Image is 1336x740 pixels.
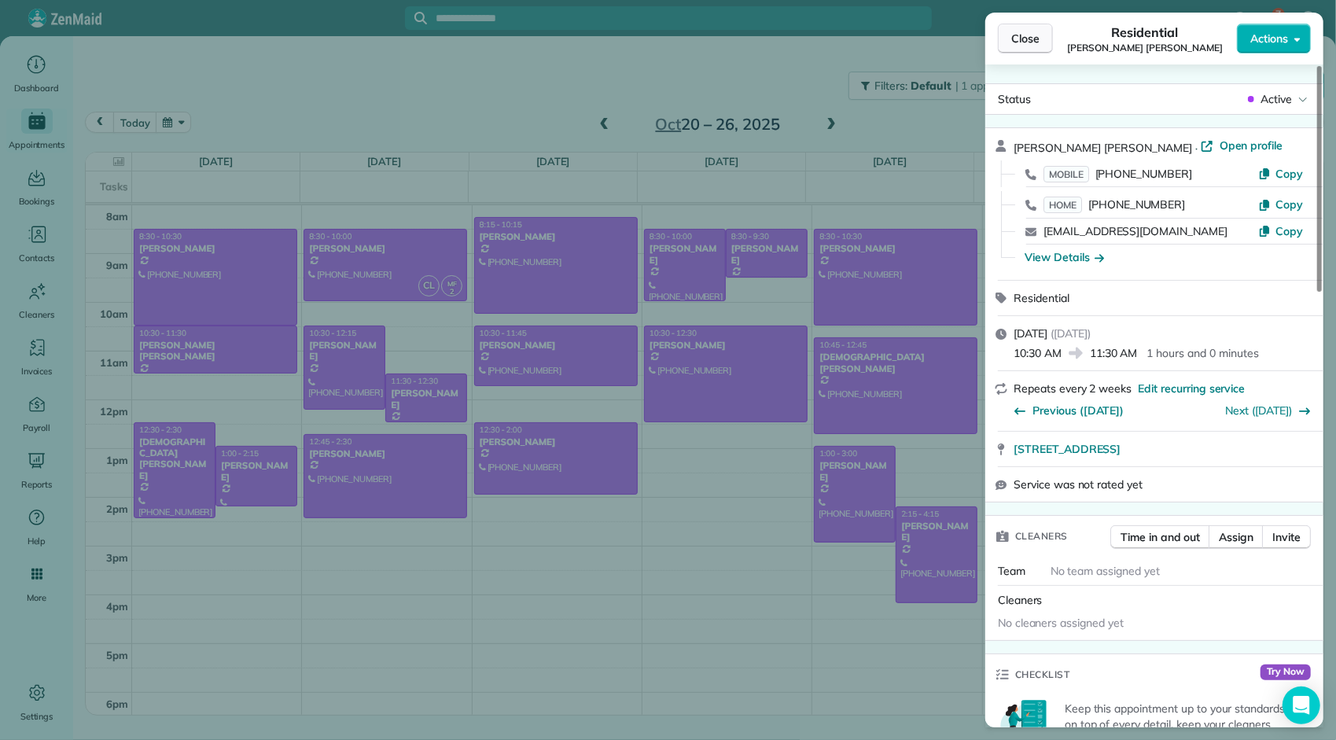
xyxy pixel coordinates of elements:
[1138,381,1245,396] span: Edit recurring service
[1262,525,1311,549] button: Invite
[1275,224,1303,238] span: Copy
[1014,291,1069,305] span: Residential
[1261,91,1292,107] span: Active
[1219,529,1253,545] span: Assign
[1192,142,1201,154] span: ·
[1043,197,1185,212] a: HOME[PHONE_NUMBER]
[1258,223,1303,239] button: Copy
[1275,167,1303,181] span: Copy
[1275,197,1303,212] span: Copy
[998,564,1025,578] span: Team
[1011,31,1040,46] span: Close
[998,593,1043,607] span: Cleaners
[1015,528,1068,544] span: Cleaners
[1015,667,1070,683] span: Checklist
[1209,525,1264,549] button: Assign
[1014,441,1314,457] a: [STREET_ADDRESS]
[1014,381,1132,396] span: Repeats every 2 weeks
[1014,345,1062,361] span: 10:30 AM
[1226,403,1293,418] a: Next ([DATE])
[1250,31,1288,46] span: Actions
[1090,345,1138,361] span: 11:30 AM
[1220,138,1283,153] span: Open profile
[1258,197,1303,212] button: Copy
[1121,529,1200,545] span: Time in and out
[1014,326,1047,341] span: [DATE]
[1032,403,1124,418] span: Previous ([DATE])
[1112,23,1179,42] span: Residential
[1014,141,1192,155] span: [PERSON_NAME] [PERSON_NAME]
[998,92,1031,106] span: Status
[1014,477,1143,492] span: Service was not rated yet
[1283,687,1320,724] div: Open Intercom Messenger
[1261,665,1311,680] span: Try Now
[1014,403,1124,418] button: Previous ([DATE])
[1088,197,1185,212] span: [PHONE_NUMBER]
[1095,167,1192,181] span: [PHONE_NUMBER]
[1201,138,1283,153] a: Open profile
[1226,403,1312,418] button: Next ([DATE])
[1043,166,1192,182] a: MOBILE[PHONE_NUMBER]
[1051,564,1160,578] span: No team assigned yet
[1043,166,1089,182] span: MOBILE
[1043,197,1082,213] span: HOME
[1025,249,1104,265] button: View Details
[1067,42,1223,54] span: [PERSON_NAME] [PERSON_NAME]
[1258,166,1303,182] button: Copy
[1110,525,1210,549] button: Time in and out
[1272,529,1301,545] span: Invite
[1051,326,1091,341] span: ( [DATE] )
[1146,345,1258,361] p: 1 hours and 0 minutes
[998,616,1124,630] span: No cleaners assigned yet
[1043,224,1227,238] a: [EMAIL_ADDRESS][DOMAIN_NAME]
[998,24,1053,53] button: Close
[1014,441,1121,457] span: [STREET_ADDRESS]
